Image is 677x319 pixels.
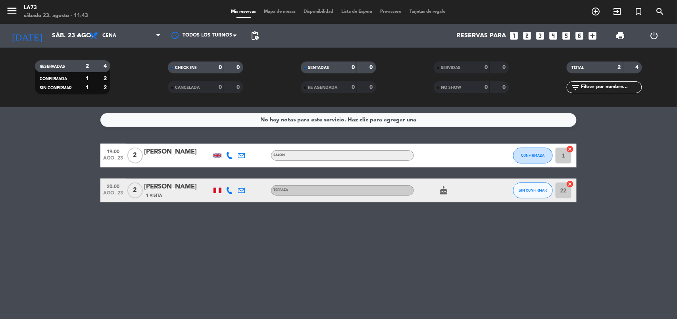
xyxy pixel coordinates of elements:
[103,146,123,156] span: 19:00
[40,77,67,81] span: CONFIRMADA
[104,85,108,90] strong: 2
[519,188,547,192] span: SIN CONFIRMAR
[40,65,65,69] span: RESERVADAS
[103,190,123,200] span: ago. 23
[509,31,519,41] i: looks_one
[237,85,241,90] strong: 0
[227,10,260,14] span: Mis reservas
[370,65,375,70] strong: 0
[86,63,89,69] strong: 2
[103,181,123,190] span: 20:00
[441,66,460,70] span: SERVIDAS
[613,7,622,16] i: exit_to_app
[522,31,533,41] i: looks_two
[566,145,574,153] i: cancel
[260,10,300,14] span: Mapa de mesas
[566,180,574,188] i: cancel
[457,32,506,40] span: Reservas para
[144,147,212,157] div: [PERSON_NAME]
[6,5,18,17] i: menu
[175,86,200,90] span: CANCELADA
[6,27,48,44] i: [DATE]
[86,85,89,90] strong: 1
[104,63,108,69] strong: 4
[24,12,88,20] div: sábado 23. agosto - 11:43
[615,31,625,40] span: print
[649,31,659,40] i: power_settings_new
[102,33,116,38] span: Cena
[338,10,377,14] span: Lista de Espera
[513,148,553,163] button: CONFIRMADA
[219,65,222,70] strong: 0
[24,4,88,12] div: LA73
[571,83,580,92] i: filter_list
[127,148,143,163] span: 2
[86,76,89,81] strong: 1
[485,65,488,70] strong: 0
[144,182,212,192] div: [PERSON_NAME]
[175,66,197,70] span: CHECK INS
[127,183,143,198] span: 2
[104,76,108,81] strong: 2
[580,83,642,92] input: Filtrar por nombre...
[441,86,461,90] span: NO SHOW
[237,65,241,70] strong: 0
[513,183,553,198] button: SIN CONFIRMAR
[352,65,355,70] strong: 0
[352,85,355,90] strong: 0
[219,85,222,90] strong: 0
[521,153,545,158] span: CONFIRMADA
[485,85,488,90] strong: 0
[40,86,71,90] span: SIN CONFIRMAR
[308,66,329,70] span: SENTADAS
[571,66,584,70] span: TOTAL
[406,10,450,14] span: Tarjetas de regalo
[308,86,337,90] span: RE AGENDADA
[591,7,601,16] i: add_circle_outline
[250,31,260,40] span: pending_actions
[588,31,598,41] i: add_box
[6,5,18,19] button: menu
[377,10,406,14] span: Pre-acceso
[656,7,665,16] i: search
[637,24,671,48] div: LOG OUT
[562,31,572,41] i: looks_5
[548,31,559,41] i: looks_4
[636,65,640,70] strong: 4
[535,31,546,41] i: looks_3
[273,154,285,157] span: Salón
[503,65,508,70] strong: 0
[618,65,621,70] strong: 2
[575,31,585,41] i: looks_6
[300,10,338,14] span: Disponibilidad
[146,192,162,199] span: 1 Visita
[634,7,644,16] i: turned_in_not
[439,186,448,195] i: cake
[370,85,375,90] strong: 0
[273,188,288,192] span: Terraza
[261,115,417,125] div: No hay notas para este servicio. Haz clic para agregar una
[103,156,123,165] span: ago. 23
[74,31,83,40] i: arrow_drop_down
[503,85,508,90] strong: 0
